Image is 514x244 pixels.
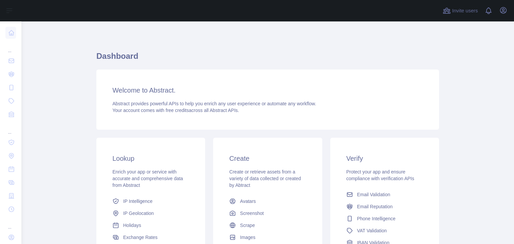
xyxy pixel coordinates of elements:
span: Exchange Rates [123,234,158,241]
h3: Create [229,154,306,163]
div: ... [5,122,16,135]
h3: Welcome to Abstract. [112,86,423,95]
span: Scrape [240,222,255,229]
h1: Dashboard [96,51,439,67]
a: VAT Validation [344,225,426,237]
span: Holidays [123,222,141,229]
span: Email Validation [357,191,390,198]
span: Avatars [240,198,256,205]
a: IP Intelligence [110,195,192,207]
a: Avatars [227,195,309,207]
a: Holidays [110,219,192,231]
span: Create or retrieve assets from a variety of data collected or created by Abtract [229,169,301,188]
span: Invite users [452,7,478,15]
a: Email Validation [344,189,426,201]
span: IP Geolocation [123,210,154,217]
span: IP Intelligence [123,198,153,205]
span: VAT Validation [357,227,387,234]
span: Enrich your app or service with accurate and comprehensive data from Abstract [112,169,183,188]
a: Exchange Rates [110,231,192,243]
a: IP Geolocation [110,207,192,219]
a: Screenshot [227,207,309,219]
span: Email Reputation [357,203,393,210]
div: ... [5,217,16,230]
h3: Lookup [112,154,189,163]
span: Abstract provides powerful APIs to help you enrich any user experience or automate any workflow. [112,101,316,106]
div: ... [5,40,16,53]
span: Your account comes with across all Abstract APIs. [112,108,239,113]
span: Protect your app and ensure compliance with verification APIs [346,169,414,181]
span: Images [240,234,255,241]
a: Phone Intelligence [344,213,426,225]
a: Images [227,231,309,243]
span: Phone Intelligence [357,215,396,222]
button: Invite users [441,5,479,16]
span: Screenshot [240,210,264,217]
a: Scrape [227,219,309,231]
a: Email Reputation [344,201,426,213]
h3: Verify [346,154,423,163]
span: free credits [166,108,189,113]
